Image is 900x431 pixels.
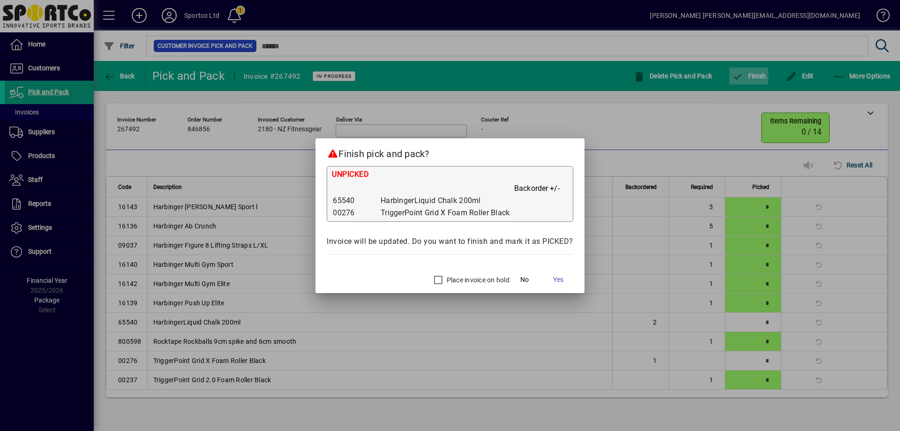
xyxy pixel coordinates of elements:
td: 65540 [332,195,380,207]
td: TriggerPoint Grid X Foam Roller Black [380,207,514,219]
button: Yes [543,272,573,288]
span: Yes [553,275,563,285]
button: No [510,272,540,288]
span: No [520,275,529,285]
td: HarbingerLiquid Chalk 200ml [380,195,514,207]
label: Place invoice on hold [445,275,510,285]
th: Backorder +/- [514,182,568,195]
td: 00276 [332,207,380,219]
div: Invoice will be updated. Do you want to finish and mark it as PICKED? [327,236,573,247]
h2: Finish pick and pack? [315,138,585,166]
div: UNPICKED [332,169,568,182]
